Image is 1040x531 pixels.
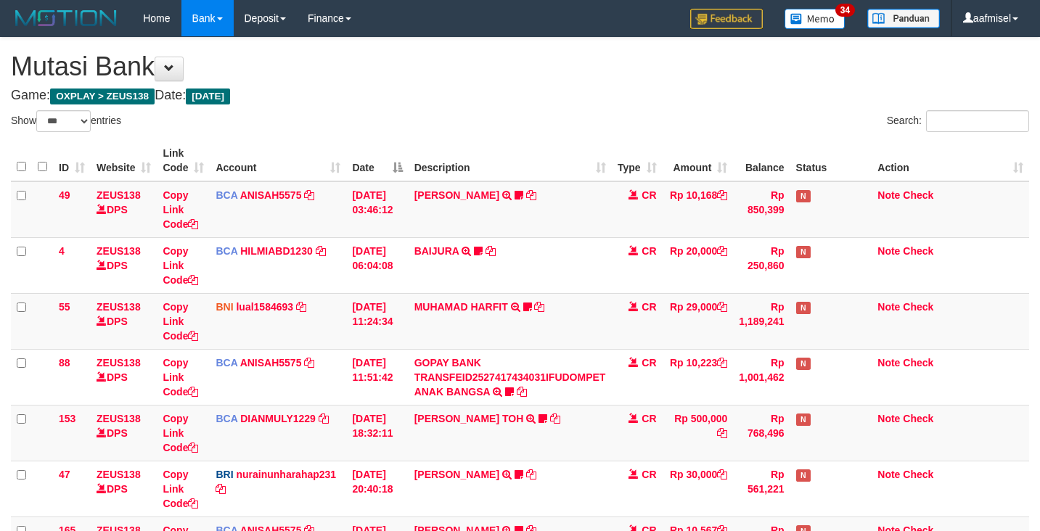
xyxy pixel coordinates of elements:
span: 34 [835,4,855,17]
td: DPS [91,181,157,238]
h4: Game: Date: [11,88,1029,103]
a: Copy Link Code [163,301,198,342]
td: Rp 29,000 [663,293,734,349]
a: [PERSON_NAME] [414,469,499,480]
a: ZEUS138 [97,245,141,257]
a: BAIJURA [414,245,459,257]
td: Rp 1,001,462 [733,349,790,405]
a: GOPAY BANK TRANSFEID2527417434031IFUDOMPET ANAK BANGSA [414,357,606,398]
a: Copy HILMIABD1230 to clipboard [316,245,326,257]
a: Copy Rp 30,000 to clipboard [717,469,727,480]
span: 153 [59,413,75,424]
span: 4 [59,245,65,257]
img: Feedback.jpg [690,9,763,29]
span: CR [642,245,656,257]
a: Copy ANISAH5575 to clipboard [304,189,314,201]
span: 49 [59,189,70,201]
a: Note [877,245,900,257]
label: Show entries [11,110,121,132]
th: Balance [733,140,790,181]
label: Search: [887,110,1029,132]
span: CR [642,357,656,369]
span: Has Note [796,469,811,482]
td: Rp 1,189,241 [733,293,790,349]
span: BCA [216,189,237,201]
td: Rp 500,000 [663,405,734,461]
td: DPS [91,461,157,516]
a: Note [877,189,900,201]
a: Copy INA PAUJANAH to clipboard [526,189,536,201]
img: MOTION_logo.png [11,7,121,29]
td: Rp 20,000 [663,237,734,293]
td: DPS [91,237,157,293]
span: BCA [216,245,237,257]
a: Note [877,469,900,480]
td: DPS [91,349,157,405]
span: 55 [59,301,70,313]
td: [DATE] 11:51:42 [346,349,408,405]
span: BCA [216,413,237,424]
th: Date: activate to sort column descending [346,140,408,181]
td: Rp 10,168 [663,181,734,238]
td: Rp 250,860 [733,237,790,293]
a: Check [903,189,933,201]
th: Account: activate to sort column ascending [210,140,346,181]
span: CR [642,469,656,480]
td: Rp 561,221 [733,461,790,516]
td: Rp 768,496 [733,405,790,461]
td: DPS [91,293,157,349]
a: Copy Rp 20,000 to clipboard [717,245,727,257]
a: Copy Link Code [163,245,198,286]
a: Copy BAIJURA to clipboard [486,245,496,257]
span: CR [642,413,656,424]
a: Copy DIANMULY1229 to clipboard [319,413,329,424]
a: Note [877,301,900,313]
a: ANISAH5575 [240,189,302,201]
img: panduan.png [867,9,940,28]
a: [PERSON_NAME] [414,189,499,201]
span: 88 [59,357,70,369]
a: Copy Link Code [163,413,198,453]
a: lual1584693 [236,301,293,313]
a: Copy Rp 10,223 to clipboard [717,357,727,369]
span: CR [642,301,656,313]
span: [DATE] [186,88,230,104]
a: Copy Link Code [163,189,198,230]
span: Has Note [796,358,811,370]
a: MUHAMAD HARFIT [414,301,508,313]
a: Copy Link Code [163,469,198,509]
span: Has Note [796,190,811,202]
h1: Mutasi Bank [11,52,1029,81]
a: nurainunharahap231 [236,469,336,480]
td: [DATE] 03:46:12 [346,181,408,238]
td: Rp 10,223 [663,349,734,405]
span: Has Note [796,413,811,426]
td: [DATE] 11:24:34 [346,293,408,349]
span: CR [642,189,656,201]
a: ZEUS138 [97,189,141,201]
a: Copy ANISAH5575 to clipboard [304,357,314,369]
a: ZEUS138 [97,357,141,369]
a: Check [903,245,933,257]
a: Check [903,469,933,480]
th: Type: activate to sort column ascending [612,140,663,181]
a: Check [903,301,933,313]
a: ZEUS138 [97,469,141,480]
th: ID: activate to sort column ascending [53,140,91,181]
td: [DATE] 18:32:11 [346,405,408,461]
a: Copy Rp 29,000 to clipboard [717,301,727,313]
th: Description: activate to sort column ascending [409,140,612,181]
a: Copy GOPAY BANK TRANSFEID2527417434031IFUDOMPET ANAK BANGSA to clipboard [517,386,527,398]
td: DPS [91,405,157,461]
span: OXPLAY > ZEUS138 [50,88,155,104]
span: BNI [216,301,233,313]
input: Search: [926,110,1029,132]
th: Action: activate to sort column ascending [872,140,1029,181]
th: Link Code: activate to sort column ascending [157,140,210,181]
a: [PERSON_NAME] TOH [414,413,524,424]
a: Check [903,357,933,369]
a: Note [877,413,900,424]
a: ZEUS138 [97,301,141,313]
span: Has Note [796,302,811,314]
a: DIANMULY1229 [240,413,316,424]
